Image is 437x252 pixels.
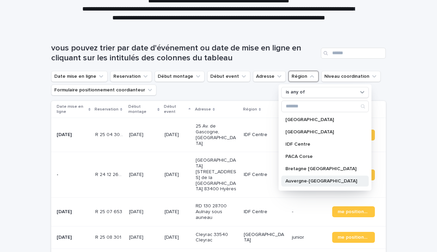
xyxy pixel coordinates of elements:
[243,106,257,113] p: Région
[244,209,286,215] p: IDF Centre
[196,232,238,243] p: Cleyrac 33540 Cleyrac
[51,118,386,152] tr: [DATE]R 25 04 3097R 25 04 3097 [DATE][DATE]25 Av. de Gascogne, [GEOGRAPHIC_DATA]IDF Centre-me pos...
[51,226,386,249] tr: [DATE]R 25 08 301R 25 08 301 [DATE][DATE]Cleyrac 33540 Cleyrac[GEOGRAPHIC_DATA]juniorme positionner
[207,71,250,82] button: Début event
[253,71,286,82] button: Adresse
[285,142,358,147] p: IDF Centre
[165,132,190,138] p: [DATE]
[57,103,87,116] p: Date mise en ligne
[57,132,90,138] p: [DATE]
[286,89,305,95] p: is any of
[110,71,152,82] button: Reservation
[195,106,211,113] p: Adresse
[165,172,190,178] p: [DATE]
[196,123,238,146] p: 25 Av. de Gascogne, [GEOGRAPHIC_DATA]
[165,209,190,215] p: [DATE]
[95,106,118,113] p: Reservation
[285,117,358,122] p: [GEOGRAPHIC_DATA]
[57,235,90,240] p: [DATE]
[129,209,159,215] p: [DATE]
[155,71,205,82] button: Début montage
[285,179,358,183] p: Auvergne-[GEOGRAPHIC_DATA]
[57,209,90,215] p: [DATE]
[282,101,368,112] input: Search
[281,101,369,112] div: Search
[321,71,381,82] button: Niveau coordination
[244,232,286,243] p: [GEOGRAPHIC_DATA]
[332,206,375,217] a: me positionner
[332,232,375,243] a: me positionner
[244,172,286,178] p: IDF Centre
[95,131,125,138] p: R 25 04 3097
[196,203,238,220] p: RD 130 28700 Aulnay sous auneau
[164,103,187,116] p: Début event
[285,154,358,159] p: PACA Corse
[292,209,327,215] p: -
[338,235,369,240] span: me positionner
[321,48,386,59] input: Search
[129,235,159,240] p: [DATE]
[51,152,386,198] tr: -R 24 12 2633R 24 12 2633 [DATE][DATE][GEOGRAPHIC_DATA] [STREET_ADDRESS] de la [GEOGRAPHIC_DATA] ...
[338,209,369,214] span: me positionner
[57,172,90,178] p: -
[244,132,286,138] p: IDF Centre
[292,235,327,240] p: junior
[165,235,190,240] p: [DATE]
[51,85,156,95] button: Formulaire positionnement coordianteur
[95,208,124,215] p: R 25 07 653
[95,171,125,178] p: R 24 12 2633
[129,172,159,178] p: [DATE]
[95,233,123,240] p: R 25 08 301
[51,71,108,82] button: Date mise en ligne
[51,43,318,63] h1: vous pouvez trier par date d'événement ou date de mise en ligne en cliquant sur les intitulés des...
[128,103,156,116] p: Début montage
[285,130,358,134] p: [GEOGRAPHIC_DATA]
[196,158,238,192] p: [GEOGRAPHIC_DATA] [STREET_ADDRESS] de la [GEOGRAPHIC_DATA] 83400 Hyères
[51,198,386,226] tr: [DATE]R 25 07 653R 25 07 653 [DATE][DATE]RD 130 28700 Aulnay sous auneauIDF Centre-me positionner
[285,166,358,171] p: Bretagne [GEOGRAPHIC_DATA]
[129,132,159,138] p: [DATE]
[288,71,319,82] button: Région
